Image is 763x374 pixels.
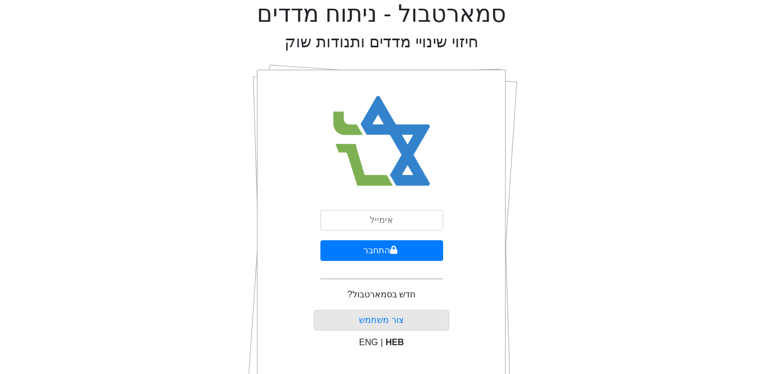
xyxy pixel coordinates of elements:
[314,310,449,331] button: צור משתמש
[320,210,443,230] input: אימייל
[381,338,383,347] span: |
[323,82,440,201] img: Smart Bull
[359,315,403,325] a: צור משתמש
[285,33,478,52] h2: חיזוי שינויי מדדים ותנודות שוק
[386,338,404,347] span: HEB
[320,240,443,261] button: התחבר
[359,338,378,347] span: ENG
[348,288,415,301] p: חדש בסמארטבול?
